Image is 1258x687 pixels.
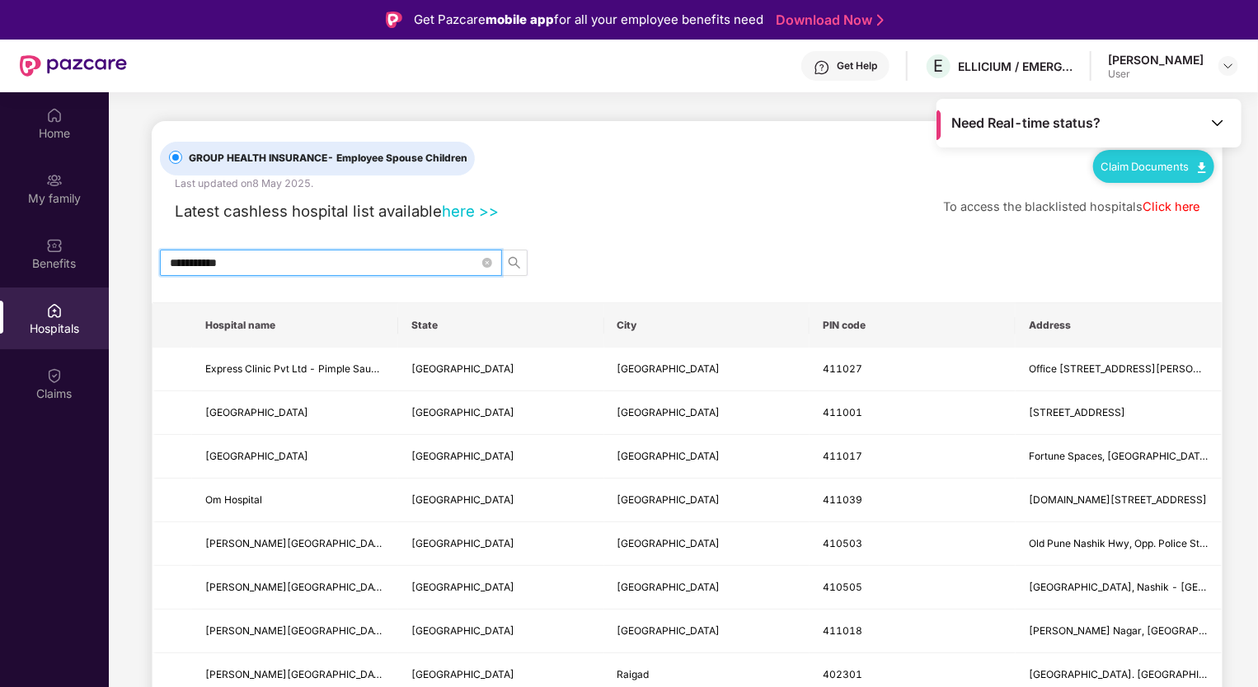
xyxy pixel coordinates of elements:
[1016,348,1222,391] td: Office No-205, 2nd Floor, Rainbow Plaza, Near Jagtap Dairy Chowk
[1209,114,1226,131] img: Toggle Icon
[486,12,554,27] strong: mobile app
[192,348,398,391] td: Express Clinic Pvt Ltd - Pimple Saudagar
[411,406,514,418] span: [GEOGRAPHIC_DATA]
[46,172,63,189] img: svg+xml;base64,PHN2ZyB3aWR0aD0iMjAiIGhlaWdodD0iMjAiIHZpZXdCb3g9IjAgMCAyMCAyMCIgZmlsbD0ibm9uZSIgeG...
[205,537,390,549] span: [PERSON_NAME][GEOGRAPHIC_DATA]
[617,406,721,418] span: [GEOGRAPHIC_DATA]
[823,537,862,549] span: 410503
[411,362,514,375] span: [GEOGRAPHIC_DATA]
[46,302,63,319] img: svg+xml;base64,PHN2ZyBpZD0iSG9zcGl0YWxzIiB4bWxucz0iaHR0cDovL3d3dy53My5vcmcvMjAwMC9zdmciIHdpZHRoPS...
[1029,668,1240,680] span: [GEOGRAPHIC_DATA]. [GEOGRAPHIC_DATA]
[943,199,1143,214] span: To access the blacklisted hospitals
[952,114,1101,132] span: Need Real-time status?
[46,237,63,254] img: svg+xml;base64,PHN2ZyBpZD0iQmVuZWZpdHMiIHhtbG5zPSJodHRwOi8vd3d3LnczLm9yZy8yMDAwL3N2ZyIgd2lkdGg9Ij...
[46,107,63,124] img: svg+xml;base64,PHN2ZyBpZD0iSG9tZSIgeG1sbnM9Imh0dHA6Ly93d3cudzMub3JnLzIwMDAvc3ZnIiB3aWR0aD0iMjAiIG...
[1016,566,1222,610] td: Shidhan Plaza, Nashik - Pune Rd, Thigal Sthal, Rajgurunagar, Khed
[1108,52,1204,68] div: [PERSON_NAME]
[192,610,398,653] td: Dr. D. Y. Patil Hospital & Research Centre
[398,435,604,479] td: Maharashtra
[192,435,398,479] td: Fortune Hospital
[205,450,308,462] span: [GEOGRAPHIC_DATA]
[617,362,721,375] span: [GEOGRAPHIC_DATA]
[1016,435,1222,479] td: Fortune Spaces, Near Maharshi School, Link Road, Rahatani
[617,624,721,637] span: [GEOGRAPHIC_DATA]
[205,668,515,680] span: [PERSON_NAME][GEOGRAPHIC_DATA] and [GEOGRAPHIC_DATA]
[205,624,390,637] span: [PERSON_NAME][GEOGRAPHIC_DATA]
[411,450,514,462] span: [GEOGRAPHIC_DATA]
[810,303,1016,348] th: PIN code
[617,537,721,549] span: [GEOGRAPHIC_DATA]
[411,581,514,593] span: [GEOGRAPHIC_DATA]
[192,303,398,348] th: Hospital name
[327,152,467,164] span: - Employee Spouse Children
[414,10,763,30] div: Get Pazcare for all your employee benefits need
[398,348,604,391] td: Maharashtra
[823,450,862,462] span: 411017
[604,566,810,610] td: PUNE
[398,303,604,348] th: State
[411,493,514,506] span: [GEOGRAPHIC_DATA]
[386,12,402,28] img: Logo
[823,362,862,375] span: 411027
[604,610,810,653] td: PUNE
[1029,624,1250,637] span: [PERSON_NAME] Nagar, [GEOGRAPHIC_DATA]
[1016,479,1222,522] td: S.No. 201/5, Hutatma Chowk, Alandi Road, Bhosari
[1101,160,1206,173] a: Claim Documents
[192,479,398,522] td: Om Hospital
[398,610,604,653] td: Maharashtra
[398,391,604,435] td: Maharashtra
[1029,362,1237,375] span: Office [STREET_ADDRESS][PERSON_NAME]
[175,202,442,220] span: Latest cashless hospital list available
[411,624,514,637] span: [GEOGRAPHIC_DATA]
[1143,199,1199,214] a: Click here
[411,668,514,680] span: [GEOGRAPHIC_DATA]
[1016,610,1222,653] td: Sant Tukaram Nagar, Pimpri
[604,391,810,435] td: PUNE
[823,624,862,637] span: 411018
[411,537,514,549] span: [GEOGRAPHIC_DATA]
[205,362,398,375] span: Express Clinic Pvt Ltd - Pimple Saudagar
[617,493,721,506] span: [GEOGRAPHIC_DATA]
[20,55,127,77] img: New Pazcare Logo
[398,479,604,522] td: Maharashtra
[442,202,499,220] a: here >>
[617,581,721,593] span: [GEOGRAPHIC_DATA]
[182,151,474,166] span: GROUP HEALTH INSURANCE
[617,450,721,462] span: [GEOGRAPHIC_DATA]
[1198,162,1206,173] img: svg+xml;base64,PHN2ZyB4bWxucz0iaHR0cDovL3d3dy53My5vcmcvMjAwMC9zdmciIHdpZHRoPSIxMC40IiBoZWlnaHQ9Ij...
[1016,303,1222,348] th: Address
[823,406,862,418] span: 411001
[1029,406,1125,418] span: [STREET_ADDRESS]
[604,303,810,348] th: City
[502,256,527,269] span: search
[192,391,398,435] td: Jehangir Hospital
[175,175,313,191] div: Last updated on 8 May 2025 .
[604,435,810,479] td: PUNE
[604,348,810,391] td: PUNE
[205,406,308,418] span: [GEOGRAPHIC_DATA]
[205,493,262,506] span: Om Hospital
[1029,493,1207,506] span: [DOMAIN_NAME][STREET_ADDRESS]
[604,522,810,566] td: PUNE
[398,522,604,566] td: Maharashtra
[617,668,650,680] span: Raigad
[192,566,398,610] td: Shivsundar Hospital & Maternity Home
[1016,522,1222,566] td: Old Pune Nashik Hwy, Opp. Police Station Patilwada, Manchar
[205,319,385,332] span: Hospital name
[1016,391,1222,435] td: 32, Sassoon Road
[46,367,63,384] img: svg+xml;base64,PHN2ZyBpZD0iQ2xhaW0iIHhtbG5zPSJodHRwOi8vd3d3LnczLm9yZy8yMDAwL3N2ZyIgd2lkdGg9IjIwIi...
[1108,68,1204,81] div: User
[1222,59,1235,72] img: svg+xml;base64,PHN2ZyBpZD0iRHJvcGRvd24tMzJ4MzIiIHhtbG5zPSJodHRwOi8vd3d3LnczLm9yZy8yMDAwL3N2ZyIgd2...
[604,479,810,522] td: PUNE
[482,258,492,268] span: close-circle
[398,566,604,610] td: Maharashtra
[877,12,884,29] img: Stroke
[823,493,862,506] span: 411039
[823,581,862,593] span: 410505
[958,58,1073,74] div: ELLICIUM / EMERGYS SOLUTIONS PRIVATE LIMITED
[934,56,944,76] span: E
[823,668,862,680] span: 402301
[501,250,528,276] button: search
[192,522,398,566] td: Dr. Dhaybar Children Hospital
[776,12,879,29] a: Download Now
